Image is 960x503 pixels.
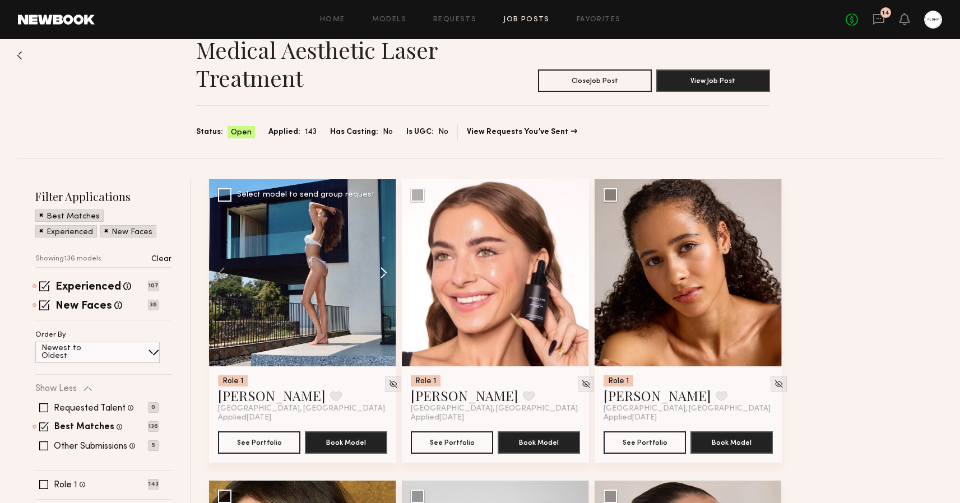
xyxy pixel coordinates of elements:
[411,413,580,422] div: Applied [DATE]
[54,442,127,451] label: Other Submissions
[148,421,159,432] p: 136
[411,386,518,404] a: [PERSON_NAME]
[55,282,121,293] label: Experienced
[498,431,580,454] button: Book Model
[47,213,100,221] p: Best Matches
[411,375,440,386] div: Role 1
[433,16,476,24] a: Requests
[305,437,387,446] a: Book Model
[148,281,159,291] p: 107
[690,431,773,454] button: Book Model
[55,301,112,312] label: New Faces
[41,344,108,360] p: Newest to Oldest
[406,126,434,138] span: Is UGC:
[112,229,152,236] p: New Faces
[604,386,711,404] a: [PERSON_NAME]
[438,126,448,138] span: No
[54,404,126,413] label: Requested Talent
[35,189,171,204] h2: Filter Applications
[151,255,171,263] p: Clear
[604,375,633,386] div: Role 1
[577,16,621,24] a: Favorites
[581,379,591,389] img: Unhide Model
[604,431,686,454] button: See Portfolio
[218,404,385,413] span: [GEOGRAPHIC_DATA], [GEOGRAPHIC_DATA]
[196,36,483,92] h1: Medical Aesthetic Laser Treatment
[17,51,22,60] img: Back to previous page
[604,413,773,422] div: Applied [DATE]
[148,402,159,413] p: 0
[305,126,317,138] span: 143
[656,69,770,92] button: View Job Post
[873,13,885,27] a: 14
[35,332,66,339] p: Order By
[218,413,387,422] div: Applied [DATE]
[498,437,580,446] a: Book Model
[218,386,326,404] a: [PERSON_NAME]
[320,16,345,24] a: Home
[882,10,889,16] div: 14
[148,479,159,490] p: 143
[604,404,771,413] span: [GEOGRAPHIC_DATA], [GEOGRAPHIC_DATA]
[237,191,375,199] div: Select model to send group request
[54,423,114,432] label: Best Matches
[35,384,77,393] p: Show Less
[148,440,159,451] p: 5
[305,431,387,454] button: Book Model
[196,126,223,138] span: Status:
[467,128,577,136] a: View Requests You’ve Sent
[383,126,393,138] span: No
[411,431,493,454] button: See Portfolio
[538,69,652,92] button: CloseJob Post
[503,16,550,24] a: Job Posts
[148,300,159,310] p: 36
[54,481,77,490] label: Role 1
[47,229,93,236] p: Experienced
[330,126,378,138] span: Has Casting:
[35,255,101,263] p: Showing 136 models
[231,127,252,138] span: Open
[268,126,300,138] span: Applied:
[690,437,773,446] a: Book Model
[388,379,398,389] img: Unhide Model
[411,404,578,413] span: [GEOGRAPHIC_DATA], [GEOGRAPHIC_DATA]
[218,431,300,454] button: See Portfolio
[774,379,783,389] img: Unhide Model
[372,16,406,24] a: Models
[218,375,248,386] div: Role 1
